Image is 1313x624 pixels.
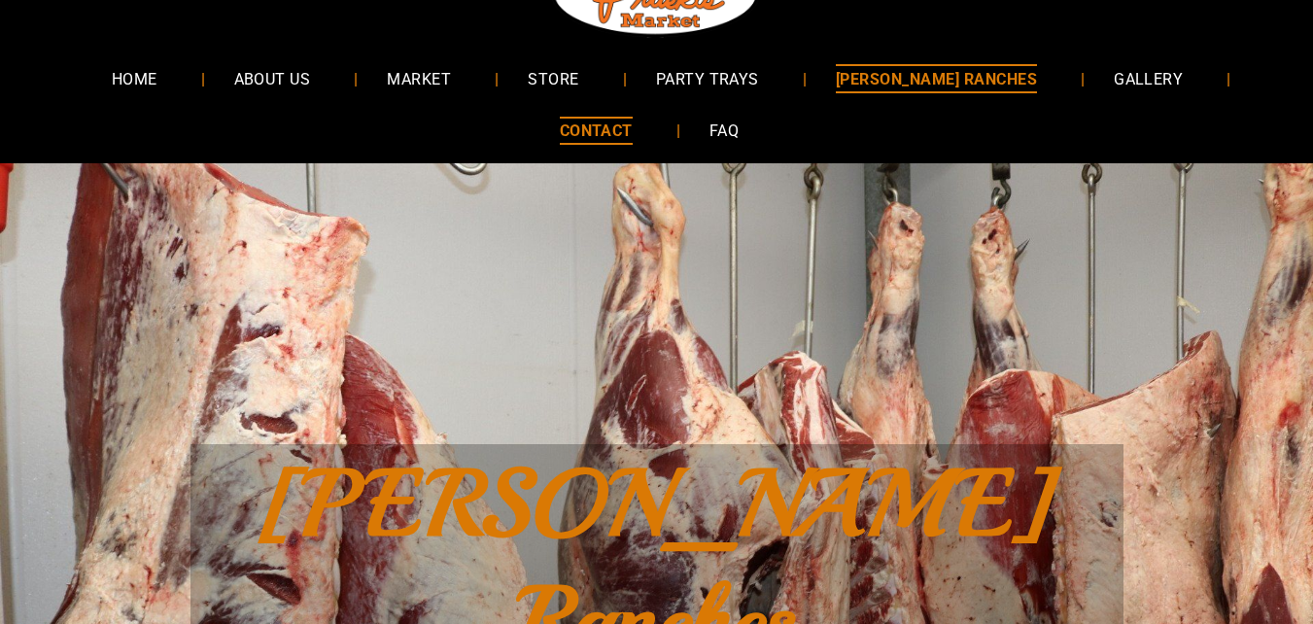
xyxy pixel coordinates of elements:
a: ABOUT US [205,52,340,104]
a: GALLERY [1085,52,1212,104]
a: [PERSON_NAME] RANCHES [807,52,1066,104]
a: STORE [499,52,607,104]
a: HOME [83,52,187,104]
a: MARKET [358,52,480,104]
a: FAQ [680,105,768,156]
span: CONTACT [560,117,633,145]
a: PARTY TRAYS [627,52,788,104]
a: CONTACT [531,105,662,156]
